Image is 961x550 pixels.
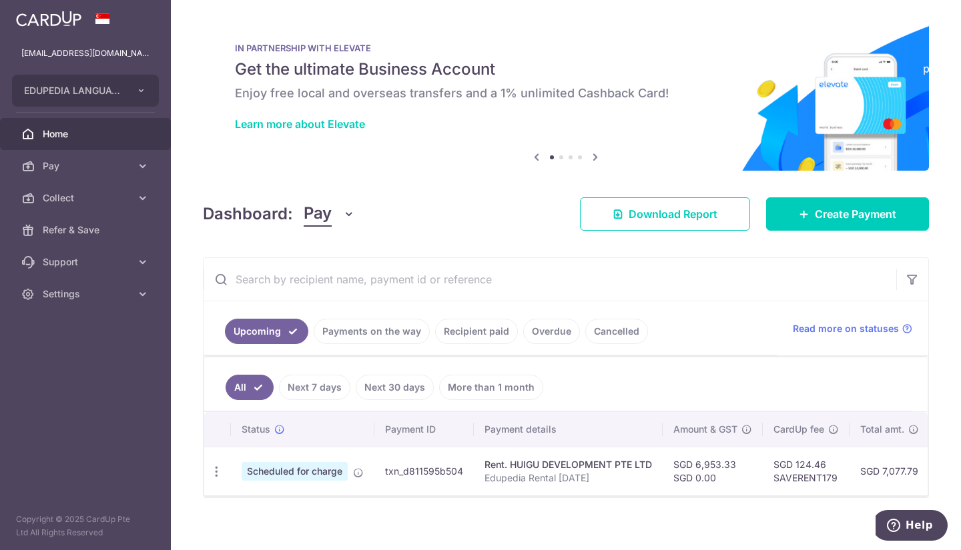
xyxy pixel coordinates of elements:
iframe: Opens a widget where you can find more information [876,510,948,543]
span: EDUPEDIA LANGUAGE AND TRAINING PTE. LTD. [24,84,123,97]
span: Create Payment [815,206,896,222]
td: SGD 7,077.79 [850,447,930,495]
h5: Get the ultimate Business Account [235,59,897,80]
button: EDUPEDIA LANGUAGE AND TRAINING PTE. LTD. [12,75,159,107]
th: Payment ID [374,412,474,447]
h4: Dashboard: [203,202,293,226]
p: Edupedia Rental [DATE] [485,471,652,485]
span: Scheduled for charge [242,462,348,481]
span: Total amt. [860,423,904,436]
a: Cancelled [585,319,648,344]
input: Search by recipient name, payment id or reference [204,258,896,301]
img: Renovation banner [203,21,929,171]
th: Payment details [474,412,663,447]
td: txn_d811595b504 [374,447,474,495]
td: SGD 124.46 SAVERENT179 [763,447,850,495]
span: Amount & GST [673,423,737,436]
span: Support [43,255,131,269]
a: More than 1 month [439,375,543,400]
a: All [226,375,274,400]
a: Create Payment [766,197,929,231]
h6: Enjoy free local and overseas transfers and a 1% unlimited Cashback Card! [235,85,897,101]
span: Home [43,127,131,141]
a: Overdue [523,319,580,344]
p: IN PARTNERSHIP WITH ELEVATE [235,43,897,53]
p: [EMAIL_ADDRESS][DOMAIN_NAME] [21,47,149,60]
span: Settings [43,287,131,301]
a: Learn more about Elevate [235,117,365,131]
span: Pay [43,159,131,173]
a: Next 30 days [356,375,434,400]
span: Refer & Save [43,223,131,237]
div: Rent. HUIGU DEVELOPMENT PTE LTD [485,458,652,471]
span: Pay [304,201,332,227]
a: Upcoming [225,319,308,344]
span: Download Report [629,206,717,222]
a: Download Report [580,197,750,231]
span: Collect [43,191,131,205]
span: Status [242,423,270,436]
a: Next 7 days [279,375,350,400]
span: CardUp fee [773,423,824,436]
a: Recipient paid [435,319,518,344]
a: Read more on statuses [793,322,912,335]
button: Pay [304,201,355,227]
img: CardUp [16,11,81,27]
span: Read more on statuses [793,322,899,335]
a: Payments on the way [314,319,430,344]
td: SGD 6,953.33 SGD 0.00 [663,447,763,495]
